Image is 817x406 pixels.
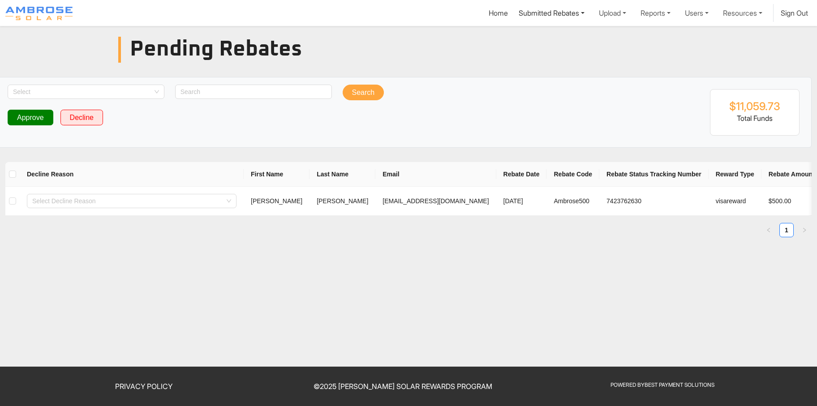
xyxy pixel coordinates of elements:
span: left [766,227,771,233]
p: © 2025 [PERSON_NAME] Solar Rewards Program [279,381,528,392]
th: Decline Reason [20,162,244,187]
th: Rebate Code [546,162,599,187]
th: Email [375,162,496,187]
a: Powered ByBest Payment Solutions [611,381,714,388]
li: Previous Page [761,223,776,237]
th: Reward Type [709,162,761,187]
button: right [797,223,812,237]
a: Users [681,4,712,22]
input: Search [181,87,319,97]
p: Total Funds [721,113,788,124]
button: Approve [8,110,53,126]
td: visareward [709,187,761,216]
a: 1 [780,223,793,237]
a: Upload [595,4,630,22]
button: Search [343,85,384,101]
img: Program logo [5,7,73,20]
a: Privacy Policy [115,382,172,391]
a: Submitted Rebates [515,4,588,22]
button: Decline [60,110,103,126]
h2: $11,059.73 [721,100,788,113]
a: Home [489,9,508,17]
a: Sign Out [781,9,808,17]
td: [PERSON_NAME] [310,187,375,216]
td: [DATE] [496,187,547,216]
li: 1 [779,223,794,237]
th: Rebate Status Tracking Number [599,162,709,187]
th: Rebate Date [496,162,547,187]
span: right [802,227,807,233]
th: Last Name [310,162,375,187]
a: Reports [637,4,674,22]
li: Next Page [797,223,812,237]
a: Resources [719,4,766,22]
td: Ambrose500 [546,187,599,216]
td: [EMAIL_ADDRESS][DOMAIN_NAME] [375,187,496,216]
td: 7423762630 [599,187,709,216]
td: [PERSON_NAME] [244,187,310,216]
h3: Pending Rebates [130,37,493,63]
th: First Name [244,162,310,187]
button: left [761,223,776,237]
